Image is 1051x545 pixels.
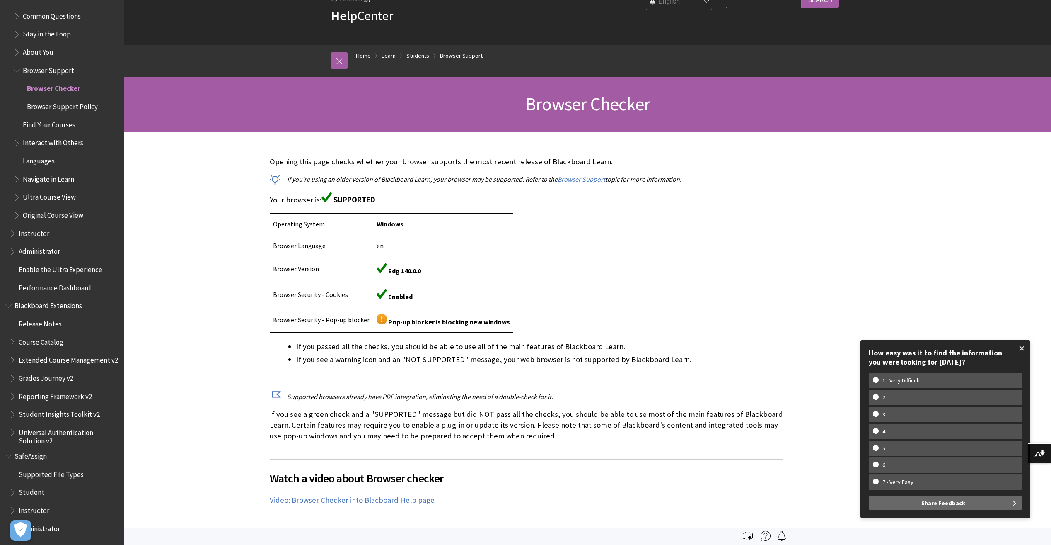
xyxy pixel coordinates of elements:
span: Original Course View [23,208,83,219]
a: Browser Support [558,175,605,184]
a: HelpCenter [331,7,393,24]
td: Browser Security - Pop-up blocker [270,307,373,333]
span: Common Questions [23,9,81,20]
span: Instructor [19,226,49,238]
img: Print [743,531,753,541]
w-span: 2 [873,394,895,401]
span: Navigate in Learn [23,172,74,183]
span: en [377,241,384,250]
span: Release Notes [19,317,62,328]
img: Green supported icon [321,192,332,202]
span: Performance Dashboard [19,281,91,292]
span: Stay in the Loop [23,27,71,39]
a: Learn [382,51,396,61]
span: Supported File Types [19,467,84,479]
span: Administrator [19,522,60,533]
button: Open Preferences [10,520,31,541]
span: Enable the Ultra Experience [19,263,102,274]
span: Universal Authentication Solution v2 [19,426,118,445]
span: Extended Course Management v2 [19,353,118,364]
w-span: 4 [873,428,895,435]
p: Your browser is: [270,192,783,205]
span: Grades Journey v2 [19,371,73,382]
w-span: 6 [873,462,895,469]
div: How easy was it to find the information you were looking for [DATE]? [869,348,1022,366]
span: SafeAssign [14,449,47,460]
span: Browser Support Policy [27,100,98,111]
span: SUPPORTED [333,195,375,204]
span: Languages [23,154,55,165]
span: Pop-up blocker is blocking new windows [388,318,510,326]
span: Browser Support [23,63,74,75]
span: Windows [377,220,403,228]
p: Supported browsers already have PDF integration, eliminating the need of a double-check for it. [270,392,783,401]
span: Interact with Others [23,136,83,147]
span: Administrator [19,245,60,256]
span: Find Your Courses [23,118,75,129]
td: Browser Language [270,235,373,256]
p: Opening this page checks whether your browser supports the most recent release of Blackboard Learn. [270,156,783,167]
li: If you passed all the checks, you should be able to use all of the main features of Blackboard Le... [296,341,783,353]
img: Yellow warning icon [377,314,387,324]
td: Browser Security - Cookies [270,282,373,307]
span: Course Catalog [19,335,63,346]
span: Enabled [388,292,413,301]
img: More help [761,531,771,541]
span: Share Feedback [921,496,965,510]
a: Browser Support [440,51,483,61]
img: Green supported icon [377,263,387,273]
w-span: 5 [873,445,895,452]
span: About You [23,45,53,56]
span: Reporting Framework v2 [19,389,92,401]
w-span: 7 - Very Easy [873,479,923,486]
nav: Book outline for Blackboard SafeAssign [5,449,119,535]
span: Instructor [19,504,49,515]
span: Ultra Course View [23,190,76,202]
td: Browser Version [270,256,373,282]
li: If you see a warning icon and an "NOT SUPPORTED" message, your web browser is not supported by Bl... [296,354,783,365]
strong: Help [331,7,357,24]
span: Student Insights Toolkit v2 [19,407,100,418]
a: Students [406,51,429,61]
span: Browser Checker [525,92,650,115]
p: If you see a green check and a "SUPPORTED" message but did NOT pass all the checks, you should be... [270,409,783,442]
a: Video: Browser Checker into Blacboard Help page [270,495,435,505]
w-span: 3 [873,411,895,418]
img: Follow this page [777,531,787,541]
button: Share Feedback [869,496,1022,510]
span: Watch a video about Browser checker [270,470,783,487]
td: Operating System [270,213,373,235]
img: Green supported icon [377,289,387,299]
span: Blackboard Extensions [14,299,82,310]
p: If you're using an older version of Blackboard Learn, your browser may be supported. Refer to the... [270,175,783,184]
w-span: 1 - Very Difficult [873,377,930,384]
nav: Book outline for Blackboard Extensions [5,299,119,445]
span: Browser Checker [27,82,80,93]
span: Student [19,486,44,497]
span: Edg 140.0.0 [388,267,421,275]
a: Home [356,51,371,61]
